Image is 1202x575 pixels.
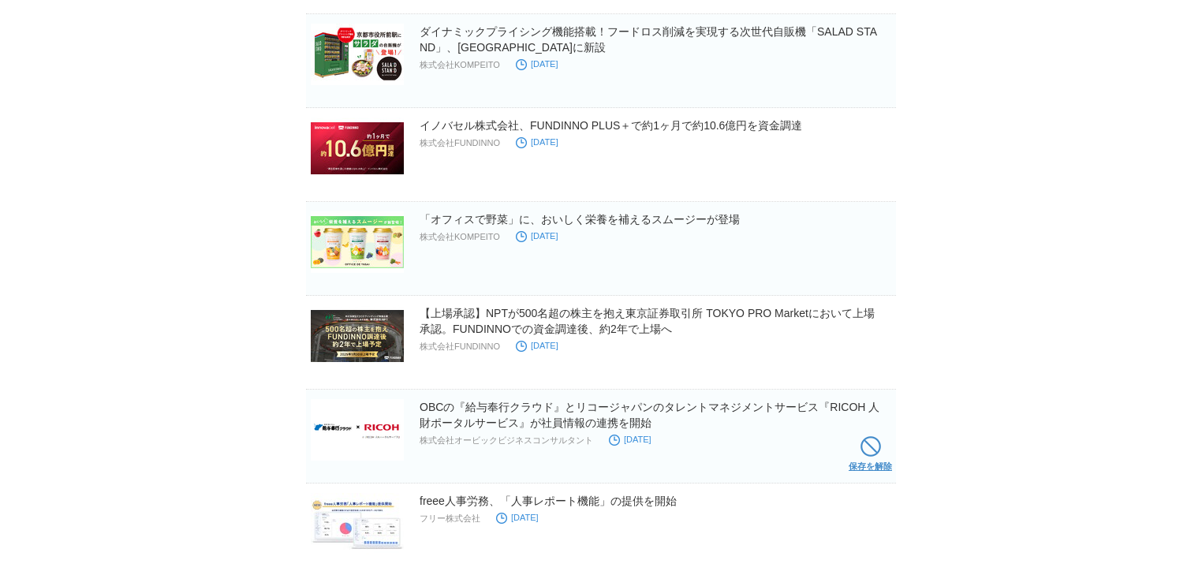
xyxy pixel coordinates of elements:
p: 株式会社FUNDINNO [420,341,500,353]
p: フリー株式会社 [420,513,480,525]
a: イノバセル株式会社、FUNDINNO PLUS＋で約1ヶ月で約10.6億円を資金調達 [420,119,802,132]
p: 株式会社KOMPEITO [420,59,500,71]
a: 「オフィスで野菜」に、おいしく栄養を補えるスムージーが登場 [420,213,740,226]
p: 株式会社FUNDINNO [420,137,500,149]
time: [DATE] [516,137,558,147]
time: [DATE] [609,435,651,444]
img: イノバセル株式会社、FUNDINNO PLUS＋で約1ヶ月で約10.6億円を資金調達 [311,118,404,179]
img: ダイナミックプライシング機能搭載！フードロス削減を実現する次世代自販機「SALAD STAND」、京都市役所前駅に新設 [311,24,404,85]
a: OBCの『給与奉行クラウド』とリコージャパンのタレントマネジメントサービス『RICOH 人財ポータルサービス』が社員情報の連携を開始 [420,401,879,429]
time: [DATE] [496,513,539,522]
a: 【上場承認】NPTが500名超の株主を抱え東京証券取引所 TOKYO PRO Marketにおいて上場承認。FUNDINNOでの資金調達後、約2年で上場へ [420,307,875,335]
img: 【上場承認】NPTが500名超の株主を抱え東京証券取引所 TOKYO PRO Marketにおいて上場承認。FUNDINNOでの資金調達後、約2年で上場へ [311,305,404,367]
time: [DATE] [516,341,558,350]
img: freee人事労務、「人事レポート機能」の提供を開始 [311,493,404,554]
time: [DATE] [516,59,558,69]
p: 株式会社オービックビジネスコンサルタント [420,435,593,446]
a: 保存を解除 [849,432,892,483]
a: ダイナミックプライシング機能搭載！フードロス削減を実現する次世代自販機「SALAD STAND」、[GEOGRAPHIC_DATA]に新設 [420,25,877,54]
time: [DATE] [516,231,558,241]
img: 「オフィスで野菜」に、おいしく栄養を補えるスムージーが登場 [311,211,404,273]
img: OBCの『給与奉行クラウド』とリコージャパンのタレントマネジメントサービス『RICOH 人財ポータルサービス』が社員情報の連携を開始 [311,399,404,461]
p: 株式会社KOMPEITO [420,231,500,243]
a: freee人事労務、「人事レポート機能」の提供を開始 [420,495,677,507]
